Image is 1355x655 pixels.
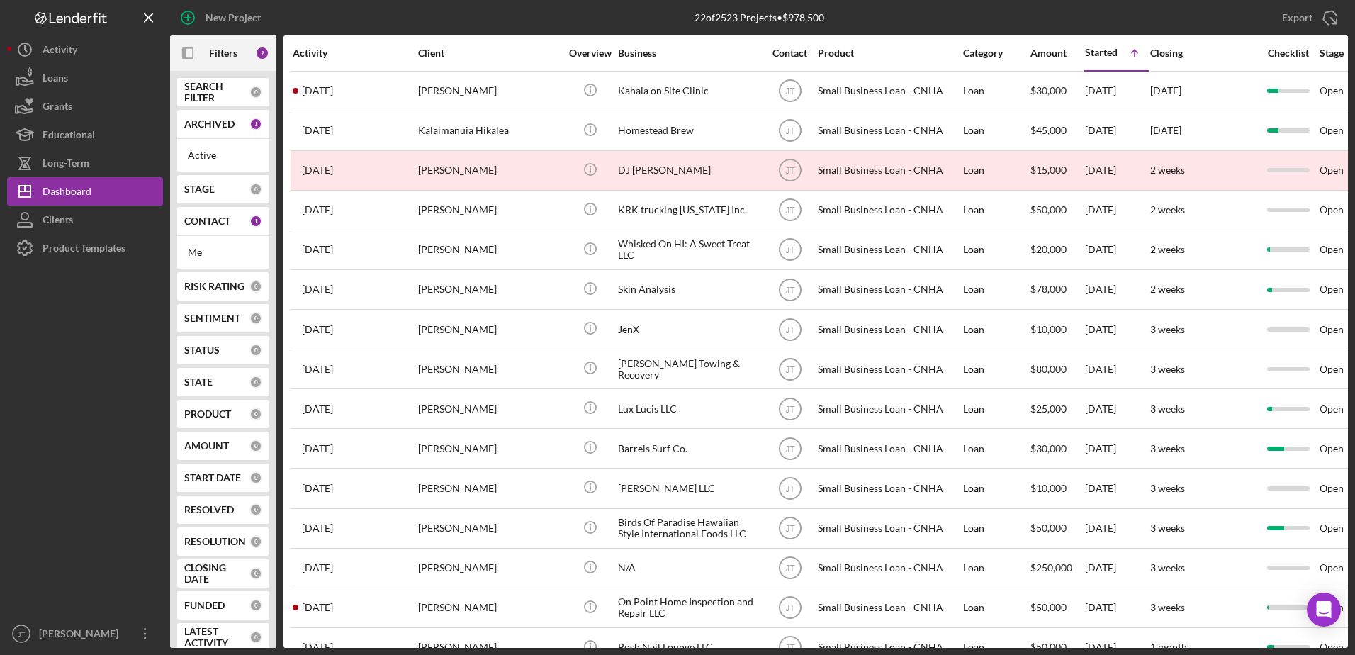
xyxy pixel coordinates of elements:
div: Me [188,247,259,258]
time: 3 weeks [1150,522,1185,534]
text: JT [785,484,795,494]
div: Loan [963,589,1029,627]
div: Small Business Loan - CNHA [818,310,960,348]
div: [DATE] [1085,589,1149,627]
time: 3 weeks [1150,442,1185,454]
div: $80,000 [1030,350,1084,388]
div: [PERSON_NAME] [418,271,560,308]
a: Long-Term [7,149,163,177]
b: ARCHIVED [184,118,235,130]
div: Whisked On HI: A Sweet Treat LLC [618,231,760,269]
div: $10,000 [1030,310,1084,348]
div: 1 [249,215,262,228]
div: Clients [43,206,73,237]
text: JT [785,404,795,414]
div: Loan [963,152,1029,189]
div: [PERSON_NAME] [418,469,560,507]
div: [PERSON_NAME] [35,620,128,651]
div: $250,000 [1030,549,1084,587]
div: $15,000 [1030,152,1084,189]
time: 2025-07-31 21:36 [302,522,333,534]
div: $25,000 [1030,390,1084,427]
text: JT [785,564,795,573]
div: $20,000 [1030,231,1084,269]
text: JT [785,86,795,96]
div: Loan [963,271,1029,308]
div: $30,000 [1030,72,1084,110]
time: 2025-08-06 23:28 [302,602,333,613]
div: 0 [249,599,262,612]
div: 0 [249,376,262,388]
div: [DATE] [1085,549,1149,587]
div: [PERSON_NAME] [418,231,560,269]
div: Homestead Brew [618,112,760,150]
div: [DATE] [1085,191,1149,229]
div: $45,000 [1030,112,1084,150]
div: $78,000 [1030,271,1084,308]
div: [PERSON_NAME] LLC [618,469,760,507]
div: [DATE] [1085,469,1149,507]
div: $50,000 [1030,510,1084,547]
div: [PERSON_NAME] [418,430,560,467]
time: 3 weeks [1150,561,1185,573]
div: Checklist [1258,47,1318,59]
div: Export [1282,4,1312,32]
div: Small Business Loan - CNHA [818,72,960,110]
div: Category [963,47,1029,59]
time: 3 weeks [1150,482,1185,494]
div: Small Business Loan - CNHA [818,350,960,388]
div: Loan [963,112,1029,150]
div: $10,000 [1030,469,1084,507]
div: [DATE] [1085,271,1149,308]
time: 2 weeks [1150,203,1185,215]
text: JT [785,206,795,215]
b: STAGE [184,184,215,195]
text: JT [785,325,795,335]
a: Product Templates [7,234,163,262]
div: 22 of 2523 Projects • $978,500 [695,12,824,23]
div: Loan [963,191,1029,229]
b: CLOSING DATE [184,562,249,585]
text: JT [785,444,795,454]
div: [PERSON_NAME] [418,152,560,189]
b: STATUS [184,345,220,356]
button: Loans [7,64,163,92]
time: 2025-07-28 08:07 [302,642,333,653]
div: New Project [206,4,261,32]
div: Loan [963,350,1029,388]
b: Filters [209,47,237,59]
b: START DATE [184,472,241,483]
time: 2025-07-17 08:53 [302,483,333,494]
text: JT [785,524,795,534]
a: Clients [7,206,163,234]
div: 0 [249,503,262,516]
b: FUNDED [184,600,225,611]
div: Small Business Loan - CNHA [818,191,960,229]
div: Loan [963,430,1029,467]
div: [DATE] [1085,112,1149,150]
time: 2025-07-17 01:13 [302,403,333,415]
div: Activity [293,47,417,59]
div: Product [818,47,960,59]
time: 2025-07-18 00:02 [302,443,333,454]
button: JT[PERSON_NAME] [7,620,163,648]
div: Small Business Loan - CNHA [818,112,960,150]
text: JT [785,245,795,255]
div: Kahala on Site Clinic [618,72,760,110]
div: Closing [1150,47,1256,59]
div: [DATE] [1085,310,1149,348]
div: Loan [963,510,1029,547]
div: Educational [43,121,95,152]
div: Kalaimanuia Hikalea [418,112,560,150]
b: LATEST ACTIVITY [184,626,249,649]
div: 0 [249,535,262,548]
div: KRK trucking [US_STATE] Inc. [618,191,760,229]
b: RESOLUTION [184,536,246,547]
div: [DATE] [1085,390,1149,427]
div: Business [618,47,760,59]
time: 2025-07-11 01:11 [302,204,333,215]
time: 2025-07-14 21:21 [302,284,333,295]
button: Educational [7,121,163,149]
